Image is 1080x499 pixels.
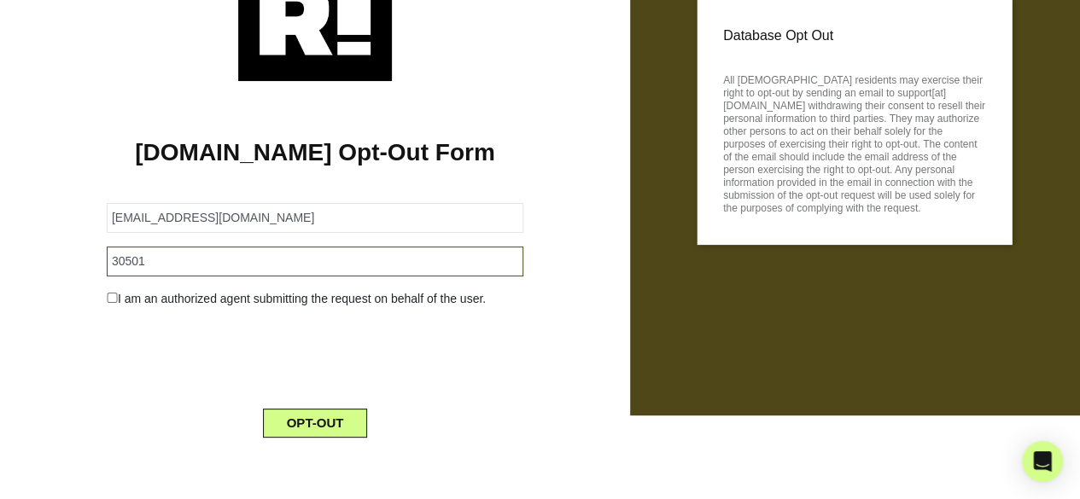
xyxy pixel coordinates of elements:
[1022,441,1063,482] div: Open Intercom Messenger
[723,23,987,49] p: Database Opt Out
[107,247,523,276] input: Zipcode
[723,69,987,215] p: All [DEMOGRAPHIC_DATA] residents may exercise their right to opt-out by sending an email to suppo...
[26,138,604,167] h1: [DOMAIN_NAME] Opt-Out Form
[185,322,445,388] iframe: reCAPTCHA
[263,409,368,438] button: OPT-OUT
[107,203,523,233] input: Email Address
[94,290,536,308] div: I am an authorized agent submitting the request on behalf of the user.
